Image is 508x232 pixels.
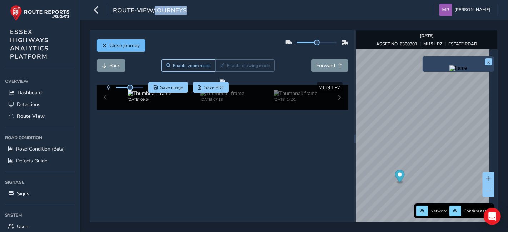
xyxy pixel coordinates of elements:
[113,6,187,16] span: route-view/journeys
[110,42,140,49] span: Close journey
[376,41,417,47] strong: ASSET NO. 6300301
[448,41,477,47] strong: ESTATE ROAD
[420,33,434,39] strong: [DATE]
[274,97,317,102] div: [DATE] 14:01
[439,4,493,16] button: [PERSON_NAME]
[319,84,341,91] span: MJ19 LPZ
[5,155,75,167] a: Defects Guide
[376,41,477,47] div: | |
[5,76,75,87] div: Overview
[128,90,171,97] img: Thumbnail frame
[97,39,145,52] button: Close journey
[5,210,75,221] div: System
[16,146,65,152] span: Road Condition (Beta)
[311,59,348,72] button: Forward
[5,143,75,155] a: Road Condition (Beta)
[449,65,467,71] img: frame
[5,87,75,99] a: Dashboard
[464,208,492,214] span: Confirm assets
[5,110,75,122] a: Route View
[193,82,229,93] button: PDF
[5,132,75,143] div: Road Condition
[17,190,29,197] span: Signs
[97,59,125,72] button: Back
[160,85,183,90] span: Save image
[148,82,188,93] button: Save
[16,157,47,164] span: Defects Guide
[110,62,120,69] span: Back
[200,97,244,102] div: [DATE] 07:18
[5,177,75,188] div: Signage
[200,90,244,97] img: Thumbnail frame
[423,41,442,47] strong: MJ19 LPZ
[204,85,224,90] span: Save PDF
[484,208,501,225] div: Open Intercom Messenger
[17,223,30,230] span: Users
[161,59,215,72] button: Zoom
[430,208,447,214] span: Network
[5,99,75,110] a: Detections
[454,4,490,16] span: [PERSON_NAME]
[5,188,75,200] a: Signs
[173,63,211,69] span: Enable zoom mode
[424,65,492,70] button: Preview frame
[439,4,452,16] img: diamond-layout
[128,97,171,102] div: [DATE] 09:54
[274,90,317,97] img: Thumbnail frame
[10,28,49,61] span: ESSEX HIGHWAYS ANALYTICS PLATFORM
[17,101,40,108] span: Detections
[485,58,492,65] button: x
[17,113,45,120] span: Route View
[10,5,70,21] img: rr logo
[395,170,405,185] div: Map marker
[317,62,335,69] span: Forward
[18,89,42,96] span: Dashboard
